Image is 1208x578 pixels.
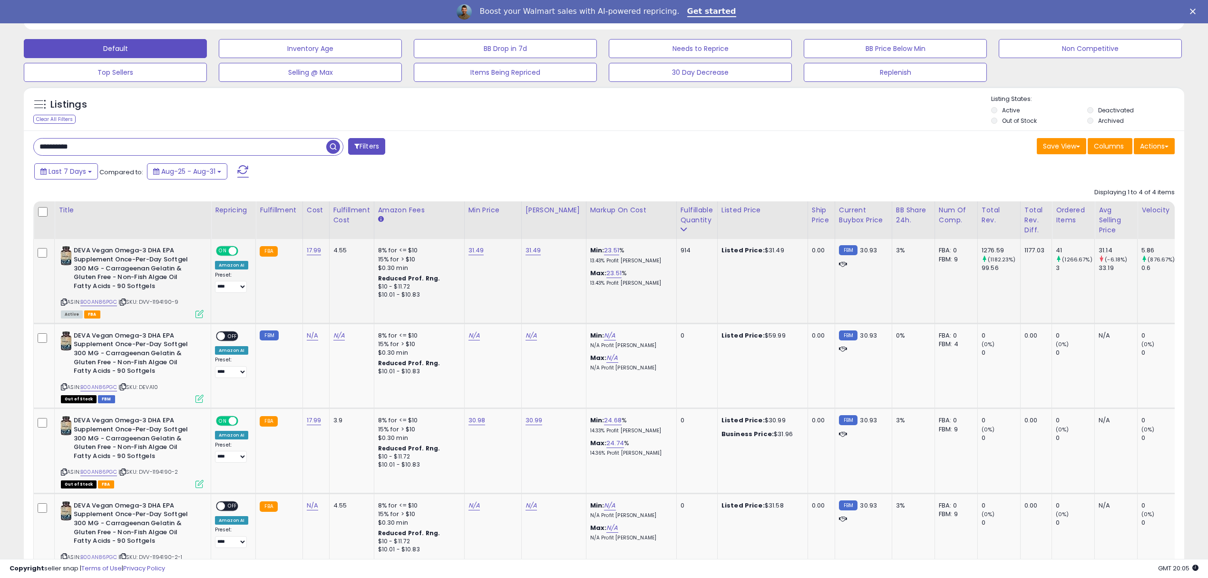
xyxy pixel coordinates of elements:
div: % [590,439,669,457]
div: $0.30 min [378,434,457,442]
div: $10.01 - $10.83 [378,291,457,299]
div: Fulfillment Cost [333,205,370,225]
div: 0% [896,331,927,340]
div: FBM: 9 [939,510,970,518]
div: FBA: 0 [939,501,970,510]
div: $31.96 [721,430,800,438]
a: N/A [307,501,318,510]
div: 0.00 [812,331,828,340]
button: Save View [1037,138,1086,154]
div: Listed Price [721,205,804,215]
div: 0 [681,416,710,425]
a: 17.99 [307,416,321,425]
div: ASIN: [61,246,204,317]
b: Min: [590,501,604,510]
b: Max: [590,438,607,448]
a: N/A [468,331,480,340]
b: Listed Price: [721,501,765,510]
span: FBM [98,395,115,403]
div: Fulfillable Quantity [681,205,713,225]
div: 3% [896,501,927,510]
div: 3 [1056,264,1094,272]
img: 51pJJzdogwL._SL40_.jpg [61,501,71,520]
span: | SKU: DVV-1194190-9 [118,298,178,306]
p: N/A Profit [PERSON_NAME] [590,512,669,519]
a: B00AN86PGC [80,468,117,476]
div: 31.14 [1099,246,1137,255]
span: OFF [225,332,240,340]
div: Min Price [468,205,517,215]
div: FBA: 0 [939,331,970,340]
a: B00AN86PGC [80,383,117,391]
div: $10.01 - $10.83 [378,461,457,469]
div: $10 - $11.72 [378,453,457,461]
span: 30.93 [860,416,877,425]
a: 24.74 [606,438,624,448]
div: 0.00 [812,246,828,255]
span: All listings that are currently out of stock and unavailable for purchase on Amazon [61,480,97,488]
a: 17.99 [307,246,321,255]
div: $0.30 min [378,264,457,272]
div: 4.55 [333,501,367,510]
span: All listings that are currently out of stock and unavailable for purchase on Amazon [61,395,97,403]
button: BB Drop in 7d [414,39,597,58]
img: 51pJJzdogwL._SL40_.jpg [61,331,71,350]
div: ASIN: [61,416,204,487]
a: N/A [604,331,615,340]
div: Title [58,205,207,215]
div: Num of Comp. [939,205,974,225]
div: FBM: 4 [939,340,970,349]
div: FBM: 9 [939,425,970,434]
p: N/A Profit [PERSON_NAME] [590,342,669,349]
div: 8% for <= $10 [378,331,457,340]
b: Listed Price: [721,416,765,425]
div: 0 [1056,331,1094,340]
button: Replenish [804,63,987,82]
div: Preset: [215,527,248,548]
div: 0 [982,349,1020,357]
a: 31.49 [468,246,484,255]
div: 0 [1056,501,1094,510]
small: (0%) [1056,340,1069,348]
div: 15% for > $10 [378,510,457,518]
b: DEVA Vegan Omega-3 DHA EPA Supplement Once-Per-Day Softgel 300 MG - Carrageenan Gelatin & Gluten ... [74,331,189,378]
small: (0%) [982,510,995,518]
label: Archived [1098,117,1124,125]
p: Listing States: [991,95,1184,104]
label: Deactivated [1098,106,1134,114]
a: 30.98 [468,416,486,425]
div: 5.86 [1141,246,1180,255]
b: DEVA Vegan Omega-3 DHA EPA Supplement Once-Per-Day Softgel 300 MG - Carrageenan Gelatin & Gluten ... [74,416,189,463]
img: 51pJJzdogwL._SL40_.jpg [61,416,71,435]
b: Reduced Prof. Rng. [378,359,440,367]
div: 0.00 [812,416,828,425]
div: Cost [307,205,325,215]
div: Clear All Filters [33,115,76,124]
div: % [590,269,669,287]
button: Inventory Age [219,39,402,58]
span: Aug-25 - Aug-31 [161,167,215,176]
div: Total Rev. Diff. [1024,205,1048,235]
div: 0 [681,331,710,340]
small: FBM [839,330,857,340]
button: Non Competitive [999,39,1182,58]
b: DEVA Vegan Omega-3 DHA EPA Supplement Once-Per-Day Softgel 300 MG - Carrageenan Gelatin & Gluten ... [74,246,189,293]
div: 33.19 [1099,264,1137,272]
img: 51pJJzdogwL._SL40_.jpg [61,246,71,265]
div: Fulfillment [260,205,298,215]
div: 0 [1056,416,1094,425]
small: FBA [260,416,277,427]
div: [PERSON_NAME] [526,205,582,215]
div: $0.30 min [378,518,457,527]
div: $10.01 - $10.83 [378,546,457,554]
button: 30 Day Decrease [609,63,792,82]
a: N/A [526,501,537,510]
small: FBM [260,330,278,340]
div: Ordered Items [1056,205,1091,225]
button: Columns [1088,138,1132,154]
span: 30.93 [860,331,877,340]
button: Filters [348,138,385,155]
b: Max: [590,523,607,532]
div: 3.9 [333,416,367,425]
small: (0%) [1141,340,1155,348]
